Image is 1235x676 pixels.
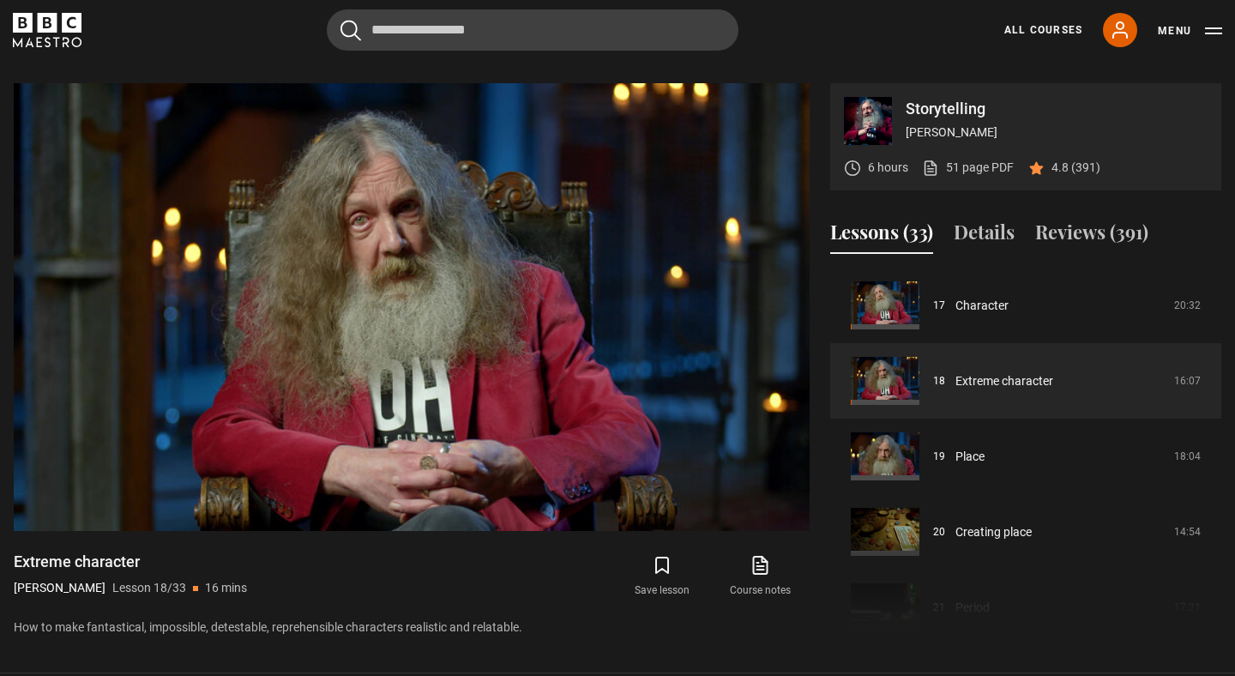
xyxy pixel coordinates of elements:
p: How to make fantastical, impossible, detestable, reprehensible characters realistic and relatable. [14,619,810,637]
p: 16 mins [205,579,247,597]
svg: BBC Maestro [13,13,81,47]
a: 51 page PDF [922,159,1014,177]
button: Lessons (33) [830,218,933,254]
a: Creating place [955,523,1032,541]
a: Course notes [712,552,810,601]
p: 6 hours [868,159,908,177]
button: Reviews (391) [1035,218,1148,254]
a: Place [955,448,985,466]
p: [PERSON_NAME] [906,124,1208,142]
button: Submit the search query [340,20,361,41]
button: Details [954,218,1015,254]
h1: Extreme character [14,552,247,572]
a: Character [955,297,1009,315]
button: Save lesson [613,552,711,601]
p: [PERSON_NAME] [14,579,105,597]
p: Storytelling [906,101,1208,117]
video-js: Video Player [14,83,810,531]
a: All Courses [1004,22,1082,38]
p: Lesson 18/33 [112,579,186,597]
button: Toggle navigation [1158,22,1222,39]
input: Search [327,9,738,51]
p: 4.8 (391) [1051,159,1100,177]
a: Extreme character [955,372,1053,390]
